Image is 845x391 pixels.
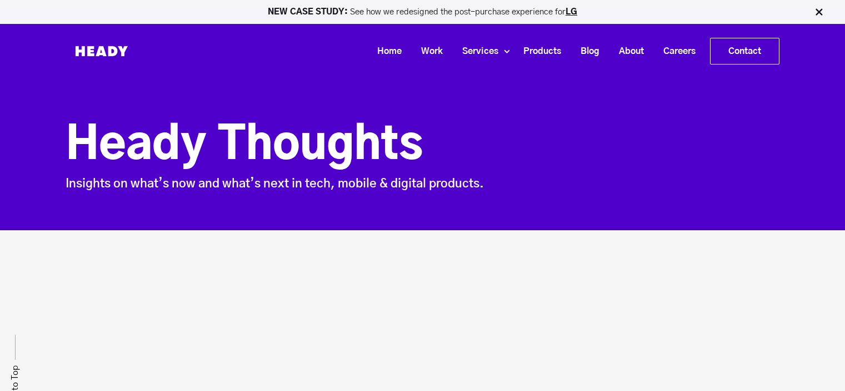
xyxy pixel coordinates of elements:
[66,118,779,174] h1: Heady Thoughts
[448,41,504,62] a: Services
[649,41,701,62] a: Careers
[566,8,577,16] a: LG
[813,7,824,18] img: Close Bar
[605,41,649,62] a: About
[567,41,605,62] a: Blog
[5,8,840,16] p: See how we redesigned the post-purchase experience for
[407,41,448,62] a: Work
[66,177,484,190] span: Insights on what’s now and what’s next in tech, mobile & digital products.
[66,29,138,73] img: Heady_Logo_Web-01 (1)
[363,41,407,62] a: Home
[711,38,779,64] a: Contact
[509,41,567,62] a: Products
[268,8,350,16] strong: NEW CASE STUDY:
[149,38,779,65] div: Navigation Menu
